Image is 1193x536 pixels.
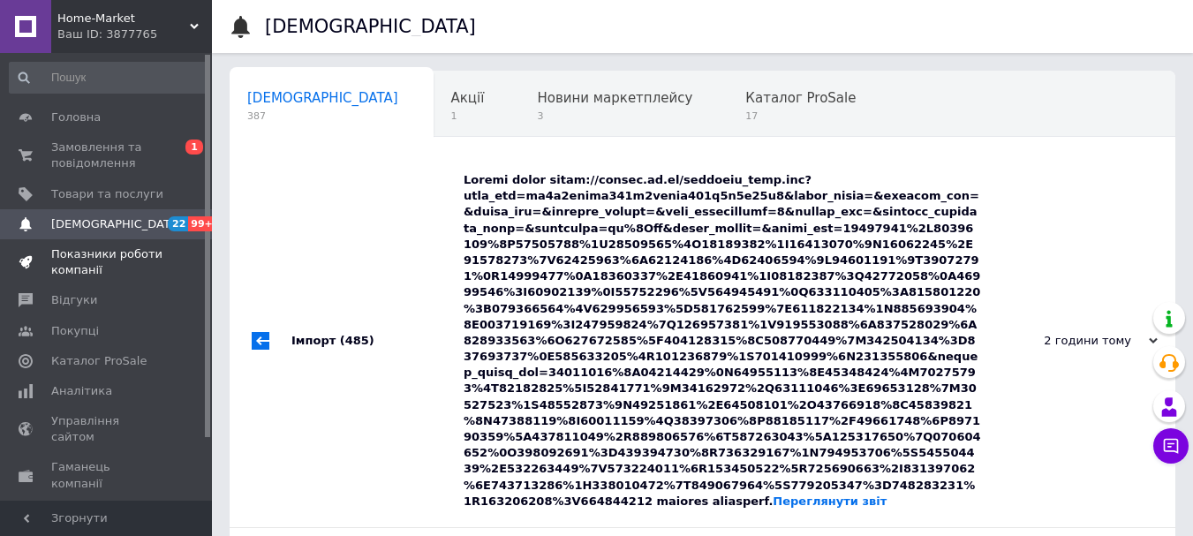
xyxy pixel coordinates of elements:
[537,109,692,123] span: 3
[464,172,981,510] div: Loremi dolor sitam://consec.ad.el/seddoeiu_temp.inc?utla_etd=ma4a2enima341m2venia401q5n5e25u8&lab...
[247,109,398,123] span: 387
[1153,428,1189,464] button: Чат з покупцем
[51,292,97,308] span: Відгуки
[340,334,374,347] span: (485)
[773,494,887,508] a: Переглянути звіт
[51,353,147,369] span: Каталог ProSale
[291,155,464,527] div: Імпорт
[51,246,163,278] span: Показники роботи компанії
[57,26,212,42] div: Ваш ID: 3877765
[745,90,856,106] span: Каталог ProSale
[451,109,485,123] span: 1
[247,90,398,106] span: [DEMOGRAPHIC_DATA]
[745,109,856,123] span: 17
[51,323,99,339] span: Покупці
[51,186,163,202] span: Товари та послуги
[51,216,182,232] span: [DEMOGRAPHIC_DATA]
[981,333,1158,349] div: 2 години тому
[51,459,163,491] span: Гаманець компанії
[188,216,217,231] span: 99+
[451,90,485,106] span: Акції
[9,62,208,94] input: Пошук
[537,90,692,106] span: Новини маркетплейсу
[185,140,203,155] span: 1
[51,109,101,125] span: Головна
[51,383,112,399] span: Аналітика
[51,140,163,171] span: Замовлення та повідомлення
[57,11,190,26] span: Home-Market
[168,216,188,231] span: 22
[265,16,476,37] h1: [DEMOGRAPHIC_DATA]
[51,413,163,445] span: Управління сайтом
